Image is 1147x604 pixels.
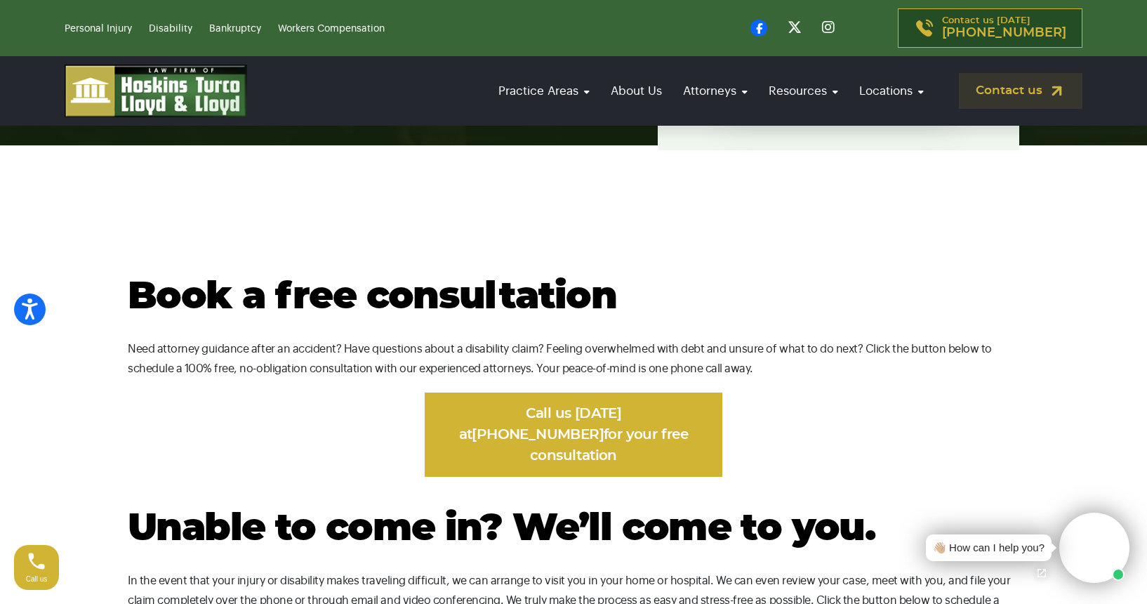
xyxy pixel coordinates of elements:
[852,71,931,111] a: Locations
[425,393,722,477] a: Call us [DATE] at[PHONE_NUMBER]for your free consultation
[128,277,1019,318] h2: Book a free consultation
[762,71,845,111] a: Resources
[491,71,597,111] a: Practice Areas
[26,575,48,583] span: Call us
[65,24,132,34] a: Personal Injury
[209,24,261,34] a: Bankruptcy
[898,8,1082,48] a: Contact us [DATE][PHONE_NUMBER]
[676,71,755,111] a: Attorneys
[933,540,1045,556] div: 👋🏼 How can I help you?
[604,71,669,111] a: About Us
[942,26,1066,40] span: [PHONE_NUMBER]
[942,16,1066,40] p: Contact us [DATE]
[278,24,385,34] a: Workers Compensation
[959,73,1082,109] a: Contact us
[1027,558,1056,588] a: Open chat
[65,65,247,117] img: logo
[128,508,1019,550] h2: Unable to come in? We’ll come to you.
[149,24,192,34] a: Disability
[472,428,604,442] span: [PHONE_NUMBER]
[128,339,1019,379] p: Need attorney guidance after an accident? Have questions about a disability claim? Feeling overwh...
